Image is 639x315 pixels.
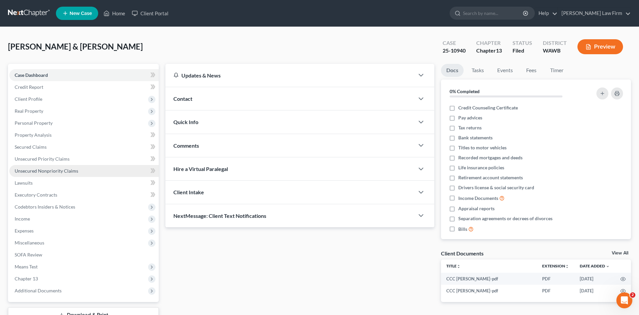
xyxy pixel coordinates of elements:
[458,114,482,121] span: Pay advices
[543,47,567,55] div: WAWB
[513,39,532,47] div: Status
[15,204,75,210] span: Codebtors Insiders & Notices
[9,81,159,93] a: Credit Report
[458,184,534,191] span: Drivers license & social security card
[9,249,159,261] a: SOFA Review
[577,39,623,54] button: Preview
[458,104,518,111] span: Credit Counseling Certificate
[458,164,504,171] span: Life insurance policies
[9,69,159,81] a: Case Dashboard
[441,64,464,77] a: Docs
[543,39,567,47] div: District
[15,252,42,257] span: SOFA Review
[441,273,537,285] td: CCC [PERSON_NAME]-pdf
[616,292,632,308] iframe: Intercom live chat
[446,263,461,268] a: Titleunfold_more
[542,263,569,268] a: Extensionunfold_more
[15,72,48,78] span: Case Dashboard
[9,141,159,153] a: Secured Claims
[457,264,461,268] i: unfold_more
[612,251,628,255] a: View All
[15,108,43,114] span: Real Property
[9,177,159,189] a: Lawsuits
[458,226,467,233] span: Bills
[15,156,70,162] span: Unsecured Priority Claims
[15,120,53,126] span: Personal Property
[537,285,574,297] td: PDF
[173,142,199,149] span: Comments
[15,216,30,222] span: Income
[574,285,615,297] td: [DATE]
[441,250,484,257] div: Client Documents
[9,165,159,177] a: Unsecured Nonpriority Claims
[441,285,537,297] td: CCC [PERSON_NAME]-pdf
[565,264,569,268] i: unfold_more
[9,189,159,201] a: Executory Contracts
[173,213,266,219] span: NextMessage: Client Text Notifications
[173,166,228,172] span: Hire a Virtual Paralegal
[15,192,57,198] span: Executory Contracts
[521,64,542,77] a: Fees
[173,119,198,125] span: Quick Info
[558,7,631,19] a: [PERSON_NAME] Law Firm
[15,84,43,90] span: Credit Report
[70,11,92,16] span: New Case
[443,47,466,55] div: 25-10940
[15,180,33,186] span: Lawsuits
[496,47,502,54] span: 13
[450,88,480,94] strong: 0% Completed
[606,264,610,268] i: expand_more
[463,7,524,19] input: Search by name...
[173,72,406,79] div: Updates & News
[535,7,557,19] a: Help
[8,42,143,51] span: [PERSON_NAME] & [PERSON_NAME]
[476,47,502,55] div: Chapter
[9,153,159,165] a: Unsecured Priority Claims
[492,64,518,77] a: Events
[476,39,502,47] div: Chapter
[458,174,523,181] span: Retirement account statements
[537,273,574,285] td: PDF
[458,124,482,131] span: Tax returns
[15,228,34,234] span: Expenses
[458,144,507,151] span: Titles to motor vehicles
[173,189,204,195] span: Client Intake
[443,39,466,47] div: Case
[630,292,635,298] span: 2
[466,64,489,77] a: Tasks
[458,154,523,161] span: Recorded mortgages and deeds
[458,205,495,212] span: Appraisal reports
[458,134,493,141] span: Bank statements
[128,7,172,19] a: Client Portal
[15,276,38,281] span: Chapter 13
[173,95,192,102] span: Contact
[574,273,615,285] td: [DATE]
[15,240,44,245] span: Miscellaneous
[15,264,38,269] span: Means Test
[15,168,78,174] span: Unsecured Nonpriority Claims
[100,7,128,19] a: Home
[545,64,569,77] a: Timer
[15,144,47,150] span: Secured Claims
[9,129,159,141] a: Property Analysis
[580,263,610,268] a: Date Added expand_more
[458,215,552,222] span: Separation agreements or decrees of divorces
[15,132,52,138] span: Property Analysis
[458,195,498,202] span: Income Documents
[513,47,532,55] div: Filed
[15,96,42,102] span: Client Profile
[15,288,62,293] span: Additional Documents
